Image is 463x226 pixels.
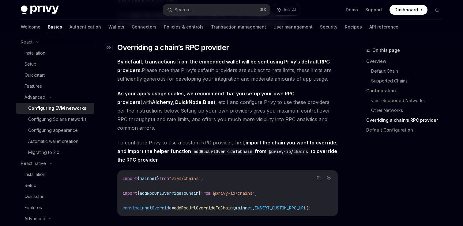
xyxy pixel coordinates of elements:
div: Configuring EVM networks [28,105,86,112]
div: Search... [175,6,192,13]
strong: By default, transactions from the embedded wallet will be sent using Privy’s default RPC providers. [117,59,330,73]
a: QuickNode [175,99,201,105]
button: Ask AI [325,174,333,182]
span: '@privy-io/chains' [211,190,255,196]
a: Configuring EVM networks [16,103,94,114]
a: Migrating to 2.0 [16,147,94,158]
span: mainnet [140,176,157,181]
button: Copy the contents from the code block [315,174,323,182]
span: INSERT_CUSTOM_RPC_URL [255,205,306,211]
span: { [137,176,140,181]
span: addRpcUrlOverrideToChain [140,190,198,196]
span: = [171,205,174,211]
div: Configuring Solana networks [28,116,87,123]
a: Overview [366,56,447,66]
a: Features [16,202,94,213]
a: Setup [16,180,94,191]
div: Quickstart [24,71,45,79]
span: ; [255,190,257,196]
a: Connectors [132,20,156,34]
span: import [122,190,137,196]
a: Support [365,7,382,13]
span: (with , , , etc.) and configure Privy to use these providers per the instructions below. Setting ... [117,89,338,132]
a: Demo [346,7,358,13]
a: Security [320,20,337,34]
div: Setup [24,60,36,68]
a: Automatic wallet creation [16,136,94,147]
span: } [198,190,201,196]
div: Migrating to 2.0 [28,149,59,156]
a: User management [273,20,313,34]
div: Advanced [24,94,45,101]
div: React native [21,160,46,167]
a: Default Configuration [366,125,447,135]
a: Recipes [345,20,362,34]
span: mainnetOverride [135,205,171,211]
a: Wallets [108,20,124,34]
button: Search...⌘K [163,4,270,15]
a: Authentication [70,20,101,34]
a: Installation [16,169,94,180]
a: Configuring Solana networks [16,114,94,125]
span: Please note that Privy’s default providers are subject to rate limits; these limits are sufficien... [117,57,338,83]
span: ); [306,205,311,211]
a: Quickstart [16,70,94,81]
span: addRpcUrlOverrideToChain [174,205,233,211]
div: Setup [24,182,36,189]
span: const [122,205,135,211]
div: Advanced [24,215,45,222]
a: Overriding a chain’s RPC provider [366,115,447,125]
strong: As your app’s usage scales, we recommend that you setup your own RPC providers [117,90,295,105]
div: Installation [24,171,45,178]
span: mainnet [235,205,252,211]
a: Configuration [366,86,447,96]
a: Basics [48,20,62,34]
a: Dashboard [390,5,427,15]
span: On this page [372,47,400,54]
span: ; [201,176,203,181]
div: Quickstart [24,193,45,200]
span: ⌘ K [260,7,266,12]
span: 'viem/chains' [169,176,201,181]
span: Overriding a chain’s RPC provider [117,43,229,52]
div: Features [24,204,42,211]
a: Transaction management [211,20,266,34]
span: } [157,176,159,181]
a: viem-Supported Networks [371,96,447,105]
div: Configuring appearance [28,127,78,134]
strong: import the chain you want to override, and import the helper function from to override the RPC pr... [117,140,338,163]
span: from [201,190,211,196]
a: Blast [203,99,215,105]
a: Welcome [21,20,40,34]
span: Dashboard [394,7,418,13]
span: { [137,190,140,196]
span: import [122,176,137,181]
code: addRpcUrlOverrideToChain [191,148,255,155]
span: from [159,176,169,181]
span: To configure Privy to use a custom RPC provider, first, [117,138,338,164]
a: Quickstart [16,191,94,202]
a: API reference [369,20,398,34]
a: Supported Chains [371,76,447,86]
a: Installation [16,48,94,59]
a: Configuring appearance [16,125,94,136]
div: Installation [24,49,45,57]
a: Setup [16,59,94,70]
a: Policies & controls [164,20,204,34]
a: Navigate to header [105,43,117,52]
span: , [252,205,255,211]
code: @privy-io/chains [266,148,311,155]
div: Automatic wallet creation [28,138,78,145]
button: Ask AI [273,4,300,15]
a: Alchemy [152,99,173,105]
a: Features [16,81,94,92]
div: Features [24,82,42,90]
a: Default Chain [371,66,447,76]
span: ( [233,205,235,211]
button: Toggle dark mode [432,5,442,15]
img: dark logo [21,6,59,14]
span: Ask AI [284,7,296,13]
a: Other Networks [371,105,447,115]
